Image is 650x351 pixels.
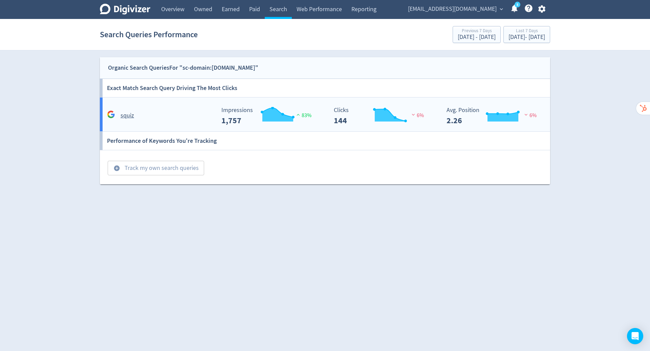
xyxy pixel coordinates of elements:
div: [DATE] - [DATE] [508,34,545,40]
div: Open Intercom Messenger [627,328,643,344]
img: positive-performance.svg [295,112,302,117]
span: expand_more [498,6,504,12]
a: 5 [515,2,520,7]
button: Last 7 Days[DATE]- [DATE] [503,26,550,43]
svg: Avg. Position 2.26 [443,107,545,125]
span: 6% [523,112,537,119]
span: [EMAIL_ADDRESS][DOMAIN_NAME] [408,4,497,15]
div: Organic Search Queries For "sc-domain:[DOMAIN_NAME]" [108,63,258,73]
svg: Impressions 1,757 [218,107,320,125]
h6: Exact Match Search Query Driving The Most Clicks [107,79,237,97]
span: 83% [295,112,311,119]
img: negative-performance.svg [523,112,529,117]
h6: Performance of Keywords You're Tracking [107,132,217,150]
svg: Clicks 144 [330,107,432,125]
button: Track my own search queries [108,161,204,176]
div: Previous 7 Days [458,28,496,34]
span: 6% [410,112,424,119]
span: add_circle [113,165,120,172]
svg: Google Analytics [107,110,115,118]
h5: squiz [121,112,134,120]
button: Previous 7 Days[DATE] - [DATE] [453,26,501,43]
h1: Search Queries Performance [100,24,198,45]
a: squiz Impressions 1,757 Impressions 1,757 83% Clicks 144 Clicks 144 6% Avg. Position 2.26 Avg. Po... [100,97,550,132]
div: [DATE] - [DATE] [458,34,496,40]
a: Track my own search queries [103,163,204,171]
img: negative-performance.svg [410,112,417,117]
div: Last 7 Days [508,28,545,34]
button: [EMAIL_ADDRESS][DOMAIN_NAME] [406,4,505,15]
text: 5 [517,2,518,7]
